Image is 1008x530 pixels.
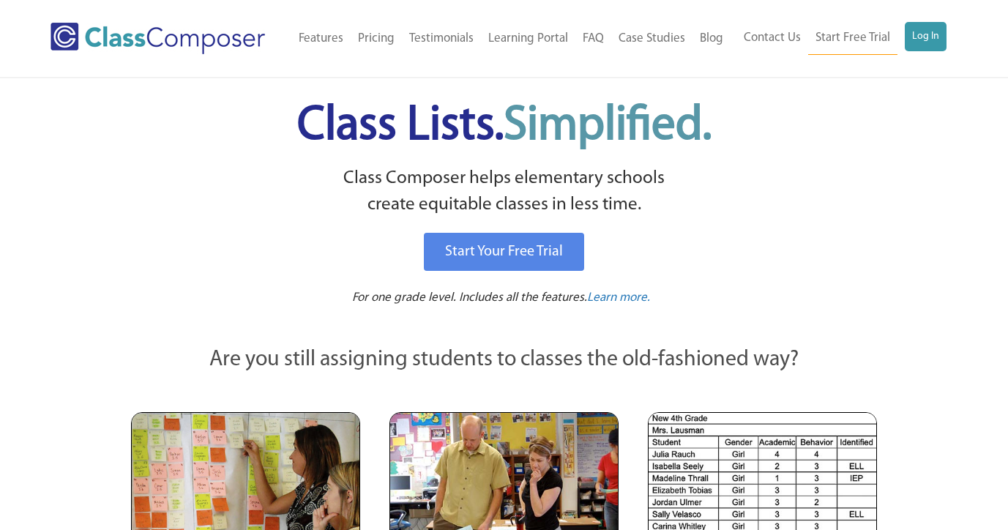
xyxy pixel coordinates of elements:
a: Start Free Trial [808,22,897,55]
span: For one grade level. Includes all the features. [352,291,587,304]
a: Start Your Free Trial [424,233,584,271]
p: Class Composer helps elementary schools create equitable classes in less time. [129,165,880,219]
a: Features [291,23,351,55]
span: Start Your Free Trial [445,245,563,259]
p: Are you still assigning students to classes the old-fashioned way? [131,344,878,376]
a: Pricing [351,23,402,55]
a: Blog [692,23,731,55]
a: Contact Us [736,22,808,54]
img: Class Composer [51,23,265,54]
span: Learn more. [587,291,650,304]
nav: Header Menu [288,23,731,55]
a: Learn more. [587,289,650,307]
a: Learning Portal [481,23,575,55]
nav: Header Menu [731,22,947,55]
a: FAQ [575,23,611,55]
span: Simplified. [504,102,712,150]
a: Log In [905,22,947,51]
a: Case Studies [611,23,692,55]
span: Class Lists. [297,102,712,150]
a: Testimonials [402,23,481,55]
